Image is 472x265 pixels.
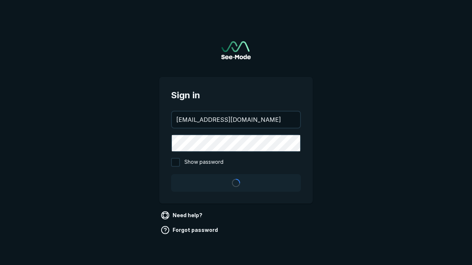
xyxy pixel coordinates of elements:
a: Forgot password [159,224,221,236]
span: Sign in [171,89,301,102]
a: Go to sign in [221,41,251,59]
input: your@email.com [172,112,300,128]
span: Show password [184,158,223,167]
img: See-Mode Logo [221,41,251,59]
a: Need help? [159,209,205,221]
